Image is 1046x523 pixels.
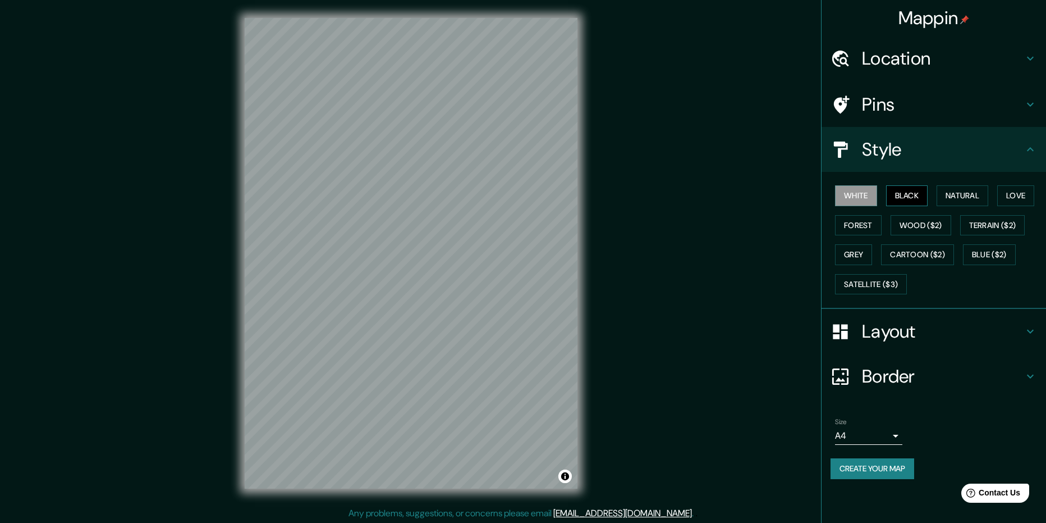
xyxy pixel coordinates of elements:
[553,507,692,519] a: [EMAIL_ADDRESS][DOMAIN_NAME]
[835,427,902,445] div: A4
[881,244,954,265] button: Cartoon ($2)
[835,274,907,295] button: Satellite ($3)
[695,507,698,520] div: .
[997,185,1034,206] button: Love
[835,417,847,427] label: Size
[960,15,969,24] img: pin-icon.png
[835,215,882,236] button: Forest
[898,7,970,29] h4: Mappin
[862,320,1024,343] h4: Layout
[694,507,695,520] div: .
[822,309,1046,354] div: Layout
[348,507,694,520] p: Any problems, suggestions, or concerns please email .
[831,458,914,479] button: Create your map
[946,479,1034,511] iframe: Help widget launcher
[886,185,928,206] button: Black
[835,185,877,206] button: White
[891,215,951,236] button: Wood ($2)
[822,127,1046,172] div: Style
[835,244,872,265] button: Grey
[862,365,1024,388] h4: Border
[862,138,1024,161] h4: Style
[822,82,1046,127] div: Pins
[245,18,577,489] canvas: Map
[960,215,1025,236] button: Terrain ($2)
[822,36,1046,81] div: Location
[862,47,1024,70] h4: Location
[963,244,1016,265] button: Blue ($2)
[862,93,1024,116] h4: Pins
[822,354,1046,399] div: Border
[558,470,572,483] button: Toggle attribution
[937,185,988,206] button: Natural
